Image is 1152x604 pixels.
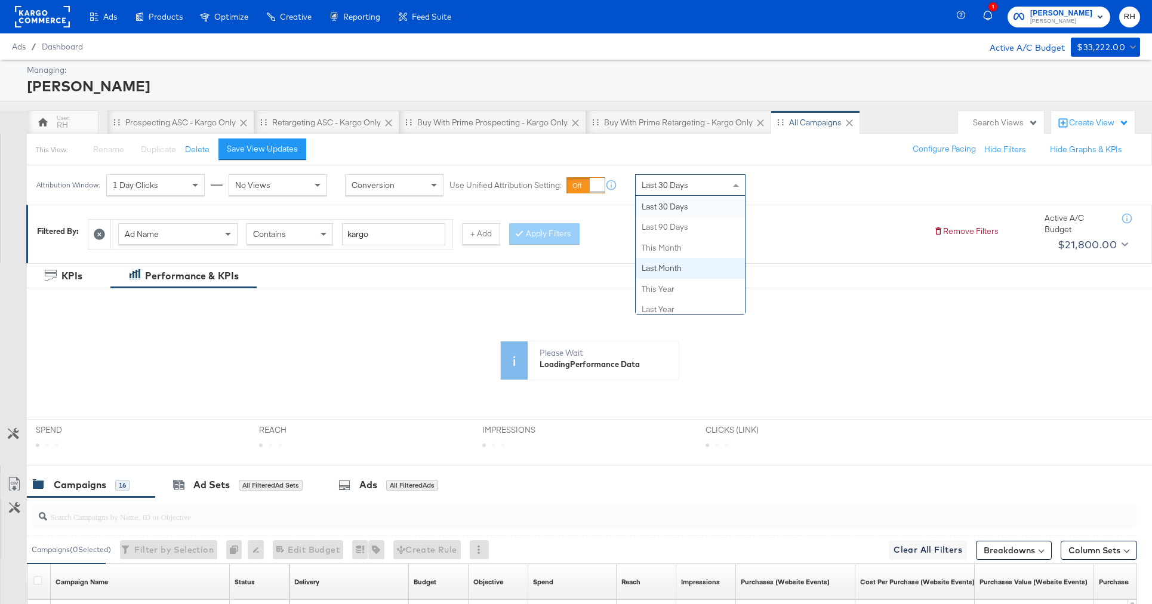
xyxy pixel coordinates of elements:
[125,117,236,128] div: Prospecting ASC - Kargo only
[12,42,26,51] span: Ads
[56,577,108,587] div: Campaign Name
[27,76,1137,96] div: [PERSON_NAME]
[235,180,270,190] span: No Views
[621,577,640,587] div: Reach
[979,577,1088,587] div: Purchases Value (Website Events)
[904,138,984,160] button: Configure Pacing
[113,119,120,125] div: Drag to reorder tab
[272,117,381,128] div: Retargeting ASC - Kargo only
[260,119,267,125] div: Drag to reorder tab
[27,64,1137,76] div: Managing:
[777,119,784,125] div: Drag to reorder tab
[604,117,753,128] div: Buy with Prime Retargeting - Kargo only
[103,12,117,21] span: Ads
[636,238,745,258] div: This Month
[889,541,967,560] button: Clear All Filters
[1030,17,1092,26] span: [PERSON_NAME]
[789,117,842,128] div: All Campaigns
[414,577,436,587] div: Budget
[214,12,248,21] span: Optimize
[115,480,130,491] div: 16
[681,577,720,587] a: The number of times your ad was served. On mobile apps an ad is counted as served the first time ...
[636,217,745,238] div: Last 90 Days
[592,119,599,125] div: Drag to reorder tab
[988,2,997,11] div: 1
[977,38,1065,56] div: Active A/C Budget
[57,119,68,131] div: RH
[145,269,239,283] div: Performance & KPIs
[979,577,1088,587] a: The total value of the purchase actions tracked by your Custom Audience pixel on your website aft...
[359,478,377,492] div: Ads
[113,180,158,190] span: 1 Day Clicks
[235,577,255,587] div: Status
[226,540,248,559] div: 0
[54,478,106,492] div: Campaigns
[352,180,395,190] span: Conversion
[636,196,745,217] div: Last 30 Days
[621,577,640,587] a: The number of people your ad was served to.
[253,229,286,239] span: Contains
[56,577,108,587] a: Your campaign name.
[1071,38,1140,57] button: $33,222.00
[294,577,319,587] div: Delivery
[741,577,830,587] a: The number of times a purchase was made tracked by your Custom Audience pixel on your website aft...
[1030,7,1092,20] span: [PERSON_NAME]
[294,577,319,587] a: Reflects the ability of your Ad Campaign to achieve delivery based on ad states, schedule and bud...
[636,299,745,320] div: Last Year
[860,577,975,587] div: Cost Per Purchase (Website Events)
[47,500,1036,523] input: Search Campaigns by Name, ID or Objective
[533,577,553,587] div: Spend
[473,577,503,587] div: Objective
[42,42,83,51] a: Dashboard
[636,279,745,300] div: This Year
[36,181,100,189] div: Attribution Window:
[235,577,255,587] a: Shows the current state of your Ad Campaign.
[1008,7,1110,27] button: [PERSON_NAME][PERSON_NAME]
[218,138,306,160] button: Save View Updates
[26,42,42,51] span: /
[642,180,688,190] span: Last 30 Days
[1124,10,1135,24] span: RH
[386,480,438,491] div: All Filtered Ads
[533,577,553,587] a: The total amount spent to date.
[405,119,412,125] div: Drag to reorder tab
[934,226,999,237] button: Remove Filters
[93,144,124,155] span: Rename
[61,269,82,283] div: KPIs
[1119,7,1140,27] button: RH
[227,143,298,155] div: Save View Updates
[681,577,720,587] div: Impressions
[193,478,230,492] div: Ad Sets
[894,543,962,557] span: Clear All Filters
[741,577,830,587] div: Purchases (Website Events)
[1058,236,1117,254] div: $21,800.00
[417,117,568,128] div: Buy with Prime Prospecting - Kargo only
[280,12,312,21] span: Creative
[860,577,975,587] a: The average cost for each purchase tracked by your Custom Audience pixel on your website after pe...
[414,577,436,587] a: The maximum amount you're willing to spend on your ads, on average each day or over the lifetime ...
[343,12,380,21] span: Reporting
[125,229,159,239] span: Ad Name
[1045,212,1110,235] div: Active A/C Budget
[239,480,303,491] div: All Filtered Ad Sets
[462,223,500,245] button: + Add
[37,226,79,237] div: Filtered By:
[1061,541,1137,560] button: Column Sets
[412,12,451,21] span: Feed Suite
[1077,40,1125,55] div: $33,222.00
[973,117,1038,128] div: Search Views
[185,144,210,155] button: Delete
[981,5,1002,29] button: 1
[636,258,745,279] div: Last Month
[984,144,1026,155] button: Hide Filters
[1053,235,1131,254] button: $21,800.00
[1069,117,1129,129] div: Create View
[149,12,183,21] span: Products
[32,544,111,555] div: Campaigns ( 0 Selected)
[449,180,562,191] label: Use Unified Attribution Setting:
[141,144,176,155] span: Duplicate
[36,145,67,155] div: This View:
[473,577,503,587] a: Your campaign's objective.
[342,223,445,245] input: Enter a search term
